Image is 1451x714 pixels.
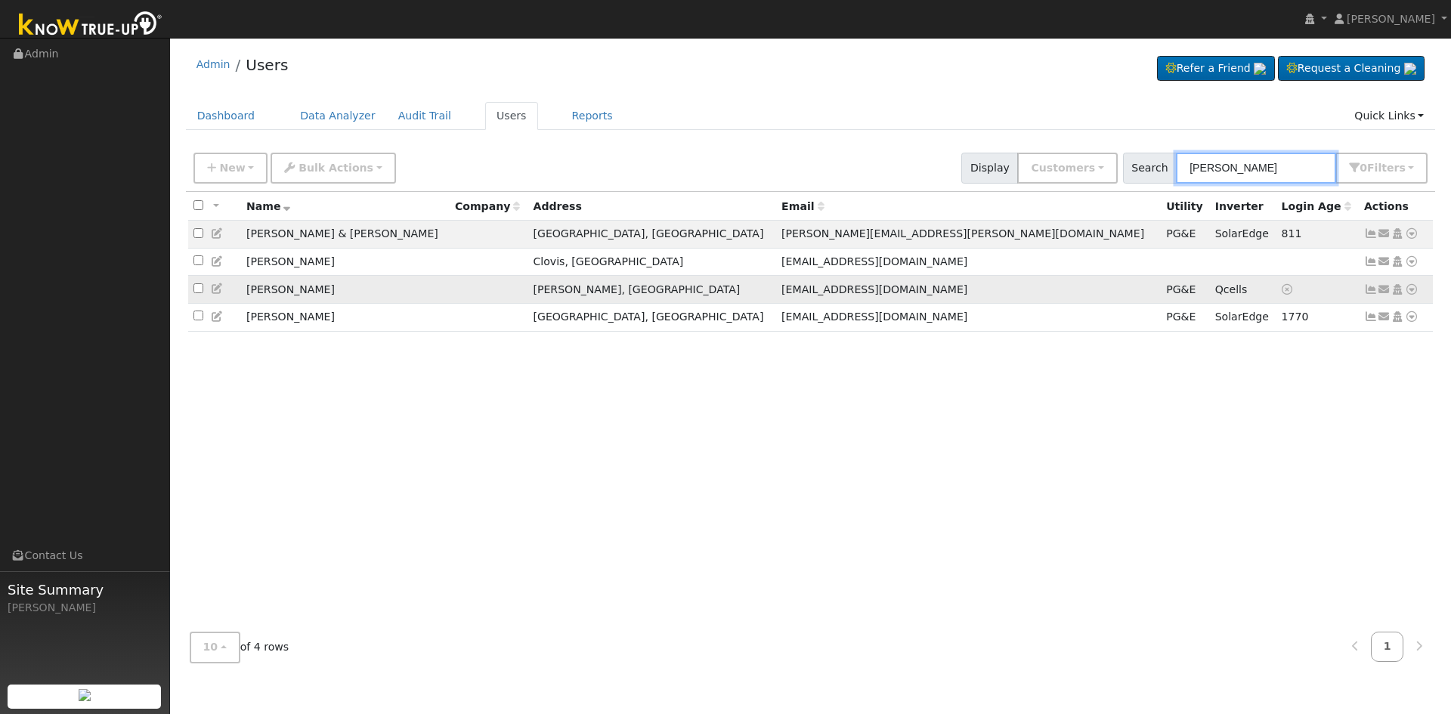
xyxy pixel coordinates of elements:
[1378,254,1391,270] a: grahambo0101@hotmail.com
[1166,199,1204,215] div: Utility
[485,102,538,130] a: Users
[455,200,520,212] span: Company name
[533,199,771,215] div: Address
[561,102,624,130] a: Reports
[1404,63,1416,75] img: retrieve
[289,102,387,130] a: Data Analyzer
[1405,282,1419,298] a: Other actions
[246,200,291,212] span: Name
[1254,63,1266,75] img: retrieve
[781,255,967,267] span: [EMAIL_ADDRESS][DOMAIN_NAME]
[196,58,230,70] a: Admin
[241,276,450,304] td: [PERSON_NAME]
[1157,56,1275,82] a: Refer a Friend
[1371,632,1404,661] a: 1
[1123,153,1177,184] span: Search
[1215,311,1269,323] span: SolarEdge
[79,689,91,701] img: retrieve
[781,227,1144,240] span: [PERSON_NAME][EMAIL_ADDRESS][PERSON_NAME][DOMAIN_NAME]
[1391,311,1404,323] a: Login As
[11,8,170,42] img: Know True-Up
[299,162,373,174] span: Bulk Actions
[1282,311,1309,323] span: 12/09/2020 8:21:54 AM
[271,153,395,184] button: Bulk Actions
[1215,227,1269,240] span: SolarEdge
[1391,283,1404,295] a: Login As
[1364,311,1378,323] a: Show Graph
[8,580,162,600] span: Site Summary
[1335,153,1428,184] button: 0Filters
[246,56,288,74] a: Users
[1282,283,1295,295] a: No login access
[1166,311,1196,323] span: PG&E
[1405,309,1419,325] a: Other actions
[1378,309,1391,325] a: kello2@hotmail.com
[781,283,967,295] span: [EMAIL_ADDRESS][DOMAIN_NAME]
[1282,227,1302,240] span: 07/26/2023 7:22:22 PM
[527,276,776,304] td: [PERSON_NAME], [GEOGRAPHIC_DATA]
[527,248,776,276] td: Clovis, [GEOGRAPHIC_DATA]
[190,632,240,663] button: 10
[1215,199,1271,215] div: Inverter
[190,632,289,663] span: of 4 rows
[1364,199,1428,215] div: Actions
[1405,226,1419,242] a: Other actions
[1215,283,1248,295] span: Qcells
[1378,226,1391,242] a: brianna.j.graham@gmail.com
[241,248,450,276] td: [PERSON_NAME]
[1176,153,1336,184] input: Search
[1399,162,1405,174] span: s
[1347,13,1435,25] span: [PERSON_NAME]
[186,102,267,130] a: Dashboard
[8,600,162,616] div: [PERSON_NAME]
[211,227,224,240] a: Edit User
[1282,200,1351,212] span: Days since last login
[1391,255,1404,267] a: Login As
[1343,102,1435,130] a: Quick Links
[1391,227,1404,240] a: Login As
[961,153,1018,184] span: Display
[241,221,450,249] td: [PERSON_NAME] & [PERSON_NAME]
[1166,227,1196,240] span: PG&E
[1364,255,1378,267] a: Not connected
[1405,254,1419,270] a: Other actions
[781,311,967,323] span: [EMAIL_ADDRESS][DOMAIN_NAME]
[193,153,268,184] button: New
[527,221,776,249] td: [GEOGRAPHIC_DATA], [GEOGRAPHIC_DATA]
[1278,56,1425,82] a: Request a Cleaning
[1378,282,1391,298] a: deerdog2112@comcast.net
[1364,227,1378,240] a: Show Graph
[1367,162,1406,174] span: Filter
[211,311,224,323] a: Edit User
[1364,283,1378,295] a: Show Graph
[781,200,824,212] span: Email
[211,255,224,267] a: Edit User
[219,162,245,174] span: New
[1017,153,1117,184] button: Customers
[527,303,776,331] td: [GEOGRAPHIC_DATA], [GEOGRAPHIC_DATA]
[203,641,218,653] span: 10
[241,303,450,331] td: [PERSON_NAME]
[211,283,224,295] a: Edit User
[387,102,463,130] a: Audit Trail
[1166,283,1196,295] span: PG&E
